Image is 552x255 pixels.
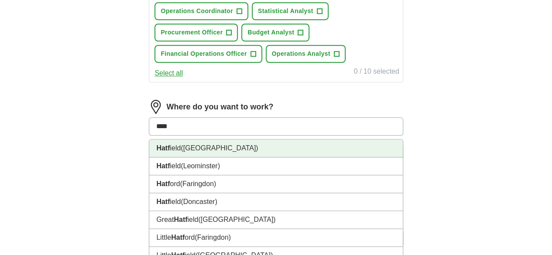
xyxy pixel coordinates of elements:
[149,139,402,157] li: ield
[266,45,346,63] button: Operations Analyst
[154,68,183,78] button: Select all
[156,144,170,152] strong: Hatf
[354,66,399,78] div: 0 / 10 selected
[181,198,217,205] span: (Doncaster)
[149,211,402,229] li: Great ield
[241,24,309,41] button: Budget Analyst
[161,49,247,58] span: Financial Operations Officer
[174,216,187,223] strong: Hatf
[149,157,402,175] li: ield
[156,162,170,170] strong: Hatf
[149,175,402,193] li: ord
[198,216,275,223] span: ([GEOGRAPHIC_DATA])
[161,28,223,37] span: Procurement Officer
[161,7,233,16] span: Operations Coordinator
[258,7,313,16] span: Statistical Analyst
[272,49,330,58] span: Operations Analyst
[154,45,262,63] button: Financial Operations Officer
[154,2,248,20] button: Operations Coordinator
[156,180,170,187] strong: Hatf
[156,198,170,205] strong: Hatf
[180,180,216,187] span: (Faringdon)
[247,28,294,37] span: Budget Analyst
[171,234,185,241] strong: Hatf
[195,234,231,241] span: (Faringdon)
[154,24,238,41] button: Procurement Officer
[149,229,402,247] li: Little ord
[181,144,258,152] span: ([GEOGRAPHIC_DATA])
[181,162,220,170] span: (Leominster)
[149,100,163,114] img: location.png
[252,2,329,20] button: Statistical Analyst
[149,193,402,211] li: ield
[166,101,273,113] label: Where do you want to work?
